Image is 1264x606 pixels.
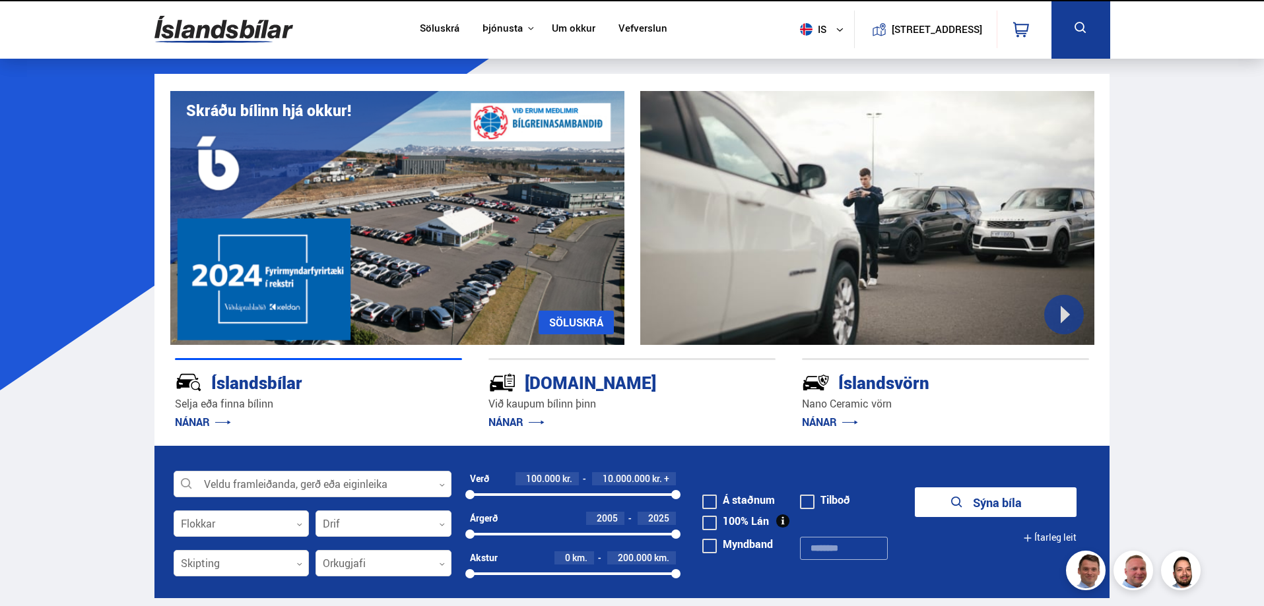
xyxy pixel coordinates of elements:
[175,370,415,393] div: Íslandsbílar
[552,22,595,36] a: Um okkur
[802,396,1089,411] p: Nano Ceramic vörn
[488,415,545,429] a: NÁNAR
[470,553,498,563] div: Akstur
[154,8,293,51] img: G0Ugv5HjCgRt.svg
[526,472,560,485] span: 100.000
[1068,553,1108,592] img: FbJEzSuNWCJXmdc-.webp
[482,22,523,35] button: Þjónusta
[861,11,989,48] a: [STREET_ADDRESS]
[1115,553,1155,592] img: siFngHWaQ9KaOqBr.png
[795,10,854,49] button: is
[1163,553,1203,592] img: nhp88E3Fdnt1Opn2.png
[175,396,462,411] p: Selja eða finna bílinn
[802,415,858,429] a: NÁNAR
[802,370,1042,393] div: Íslandsvörn
[572,553,587,563] span: km.
[186,102,351,119] h1: Skráðu bílinn hjá okkur!
[488,369,516,396] img: tr5P-W3DuiFaO7aO.svg
[702,516,769,526] label: 100% Lán
[470,513,498,524] div: Árgerð
[170,91,624,345] img: eKx6w-_Home_640_.png
[802,369,830,396] img: -Svtn6bYgwAsiwNX.svg
[654,553,669,563] span: km.
[597,512,618,524] span: 2005
[915,487,1077,517] button: Sýna bíla
[603,472,650,485] span: 10.000.000
[664,473,669,484] span: +
[897,24,978,35] button: [STREET_ADDRESS]
[539,311,614,334] a: SÖLUSKRÁ
[488,396,776,411] p: Við kaupum bílinn þinn
[1023,523,1077,553] button: Ítarleg leit
[565,551,570,564] span: 0
[618,22,667,36] a: Vefverslun
[488,370,729,393] div: [DOMAIN_NAME]
[648,512,669,524] span: 2025
[652,473,662,484] span: kr.
[702,539,773,549] label: Myndband
[420,22,459,36] a: Söluskrá
[800,495,850,505] label: Tilboð
[795,23,828,36] span: is
[702,495,775,505] label: Á staðnum
[175,415,231,429] a: NÁNAR
[175,369,203,396] img: JRvxyua_JYH6wB4c.svg
[618,551,652,564] span: 200.000
[800,23,813,36] img: svg+xml;base64,PHN2ZyB4bWxucz0iaHR0cDovL3d3dy53My5vcmcvMjAwMC9zdmciIHdpZHRoPSI1MTIiIGhlaWdodD0iNT...
[470,473,489,484] div: Verð
[562,473,572,484] span: kr.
